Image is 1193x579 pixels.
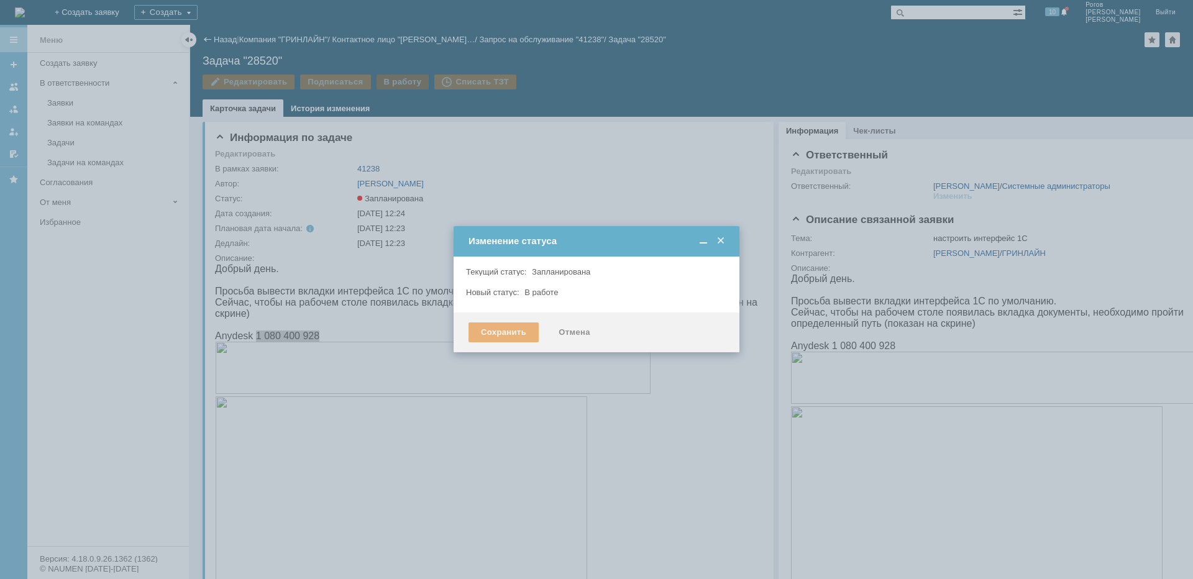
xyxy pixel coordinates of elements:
label: Новый статус: [466,288,519,297]
span: Закрыть [715,235,727,247]
span: В работе [524,288,558,297]
span: Свернуть (Ctrl + M) [697,235,710,247]
span: Запланирована [532,267,590,276]
label: Текущий статус: [466,267,526,276]
div: Изменение статуса [469,235,727,247]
